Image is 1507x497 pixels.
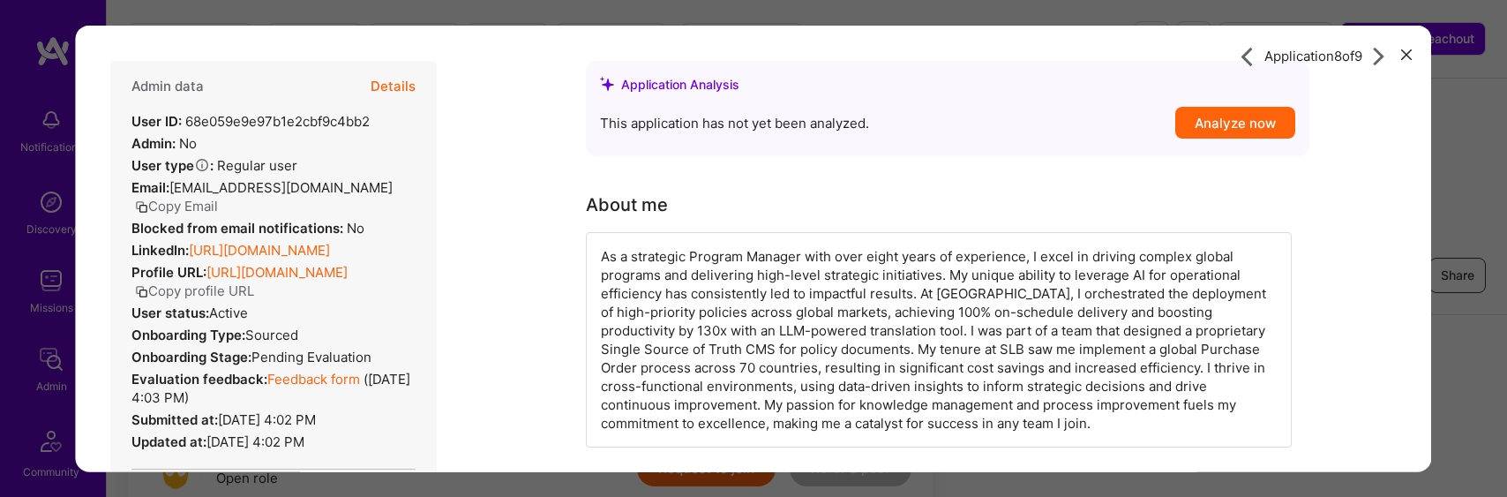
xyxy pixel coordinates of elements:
[131,263,206,280] strong: Profile URL:
[1238,46,1258,66] i: icon ArrowRight
[1369,46,1390,66] i: icon ArrowRight
[621,74,739,93] div: Application Analysis
[131,326,245,343] strong: Onboarding Type:
[169,178,393,195] span: [EMAIL_ADDRESS][DOMAIN_NAME]
[131,134,176,151] strong: Admin:
[131,241,189,258] strong: LinkedIn:
[251,348,371,365] span: Pending Evaluation
[586,191,668,217] div: About me
[245,326,298,343] span: sourced
[1175,106,1295,138] button: Analyze now
[206,433,304,449] span: [DATE] 4:02 PM
[371,60,416,111] button: Details
[586,231,1292,447] div: As a strategic Program Manager with over eight years of experience, I excel in driving complex gl...
[1402,49,1413,60] i: icon Close
[131,433,206,449] strong: Updated at:
[75,25,1431,472] div: modal
[131,111,370,130] div: 68e059e9e97b1e2cbf9c4bb2
[131,370,267,387] strong: Evaluation feedback:
[189,241,330,258] a: [URL][DOMAIN_NAME]
[131,219,347,236] strong: Blocked from email notifications:
[600,113,869,132] span: This application has not yet been analyzed.
[135,281,254,299] button: Copy profile URL
[218,410,316,427] span: [DATE] 4:02 PM
[135,200,148,213] i: icon Copy
[209,304,248,320] span: Active
[131,348,251,365] strong: Onboarding Stage:
[131,369,416,406] div: ( [DATE] 4:03 PM )
[194,156,210,172] i: Help
[131,218,364,237] div: No
[131,304,209,320] strong: User status:
[267,370,360,387] a: Feedback form
[131,112,182,129] strong: User ID:
[131,133,197,152] div: No
[206,263,348,280] a: [URL][DOMAIN_NAME]
[131,178,169,195] strong: Email:
[135,196,218,215] button: Copy Email
[131,156,214,173] strong: User type :
[131,155,297,174] div: Regular user
[135,284,148,297] i: icon Copy
[1264,47,1362,65] span: Application 8 of 9
[131,78,204,94] h4: Admin data
[131,410,218,427] strong: Submitted at:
